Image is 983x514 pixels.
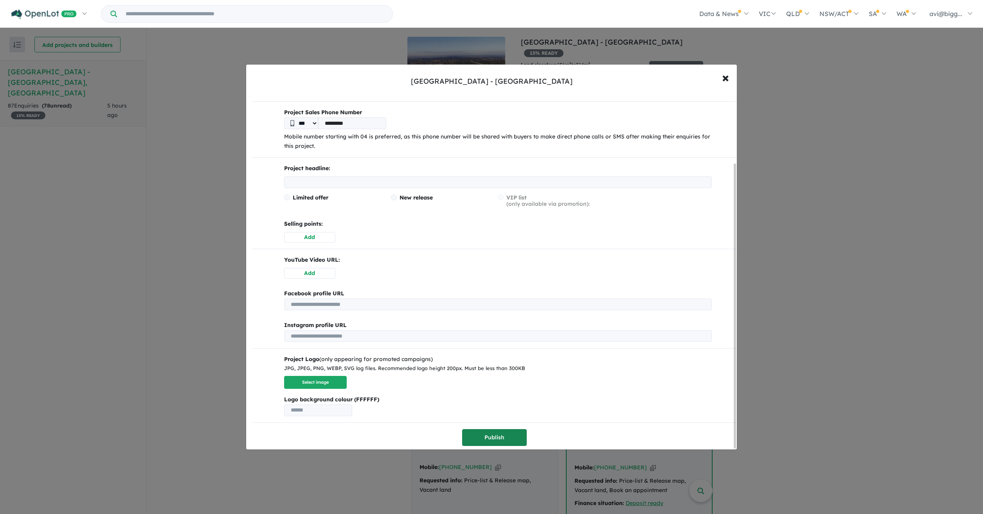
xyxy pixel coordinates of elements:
[722,69,729,86] span: ×
[119,5,391,22] input: Try estate name, suburb, builder or developer
[284,219,712,229] p: Selling points:
[284,164,712,173] p: Project headline:
[284,376,347,389] button: Select image
[284,395,712,404] b: Logo background colour (FFFFFF)
[284,132,712,151] p: Mobile number starting with 04 is preferred, as this phone number will be shared with buyers to m...
[11,9,77,19] img: Openlot PRO Logo White
[284,255,712,265] p: YouTube Video URL:
[411,76,573,86] div: [GEOGRAPHIC_DATA] - [GEOGRAPHIC_DATA]
[293,194,328,201] span: Limited offer
[284,290,344,297] b: Facebook profile URL
[290,120,294,126] img: Phone icon
[929,10,962,18] span: avi@bigg...
[284,232,335,243] button: Add
[400,194,433,201] span: New release
[284,322,347,329] b: Instagram profile URL
[284,364,712,373] div: JPG, JPEG, PNG, WEBP, SVG log files. Recommended logo height 200px. Must be less than 300KB
[284,355,712,364] div: (only appearing for promoted campaigns)
[284,356,319,363] b: Project Logo
[462,429,527,446] button: Publish
[284,108,712,117] b: Project Sales Phone Number
[284,268,335,279] button: Add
